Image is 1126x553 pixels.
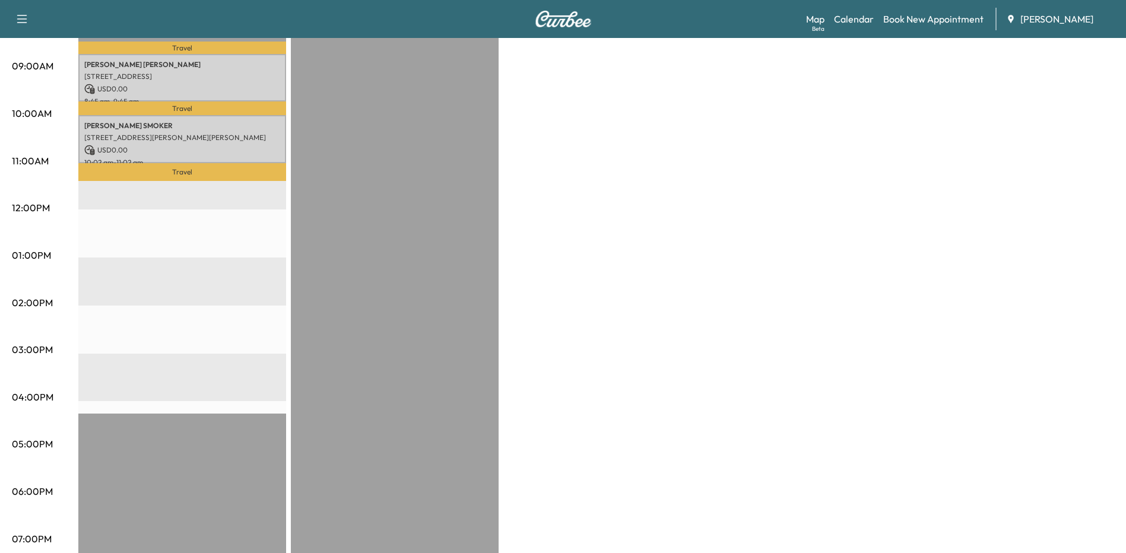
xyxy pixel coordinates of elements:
[12,248,51,262] p: 01:00PM
[84,84,280,94] p: USD 0.00
[12,59,53,73] p: 09:00AM
[84,72,280,81] p: [STREET_ADDRESS]
[535,11,592,27] img: Curbee Logo
[84,121,280,131] p: [PERSON_NAME] SMOKER
[12,295,53,310] p: 02:00PM
[84,60,280,69] p: [PERSON_NAME] [PERSON_NAME]
[883,12,984,26] a: Book New Appointment
[812,24,824,33] div: Beta
[78,42,286,53] p: Travel
[84,97,280,106] p: 8:45 am - 9:45 am
[1020,12,1093,26] span: [PERSON_NAME]
[834,12,874,26] a: Calendar
[78,163,286,181] p: Travel
[84,133,280,142] p: [STREET_ADDRESS][PERSON_NAME][PERSON_NAME]
[12,390,53,404] p: 04:00PM
[12,437,53,451] p: 05:00PM
[12,154,49,168] p: 11:00AM
[78,101,286,115] p: Travel
[12,106,52,120] p: 10:00AM
[12,532,52,546] p: 07:00PM
[12,201,50,215] p: 12:00PM
[84,145,280,155] p: USD 0.00
[12,484,53,498] p: 06:00PM
[12,342,53,357] p: 03:00PM
[84,158,280,167] p: 10:02 am - 11:02 am
[806,12,824,26] a: MapBeta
